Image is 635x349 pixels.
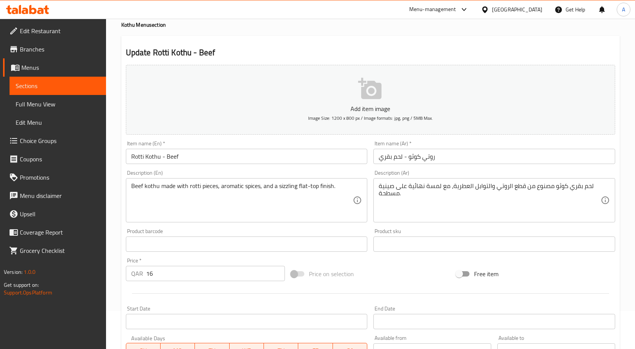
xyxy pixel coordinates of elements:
[21,63,100,72] span: Menus
[16,118,100,127] span: Edit Menu
[3,241,106,260] a: Grocery Checklist
[146,266,285,281] input: Please enter price
[20,209,100,219] span: Upsell
[309,269,354,278] span: Price on selection
[3,22,106,40] a: Edit Restaurant
[3,205,106,223] a: Upsell
[131,182,353,219] textarea: Beef kothu made with rotti pieces, aromatic spices, and a sizzling flat-top finish.
[126,149,368,164] input: Enter name En
[308,114,433,122] span: Image Size: 1200 x 800 px / Image formats: jpg, png / 5MB Max.
[20,246,100,255] span: Grocery Checklist
[20,26,100,35] span: Edit Restaurant
[474,269,498,278] span: Free item
[3,132,106,150] a: Choice Groups
[10,77,106,95] a: Sections
[4,267,23,277] span: Version:
[126,236,368,252] input: Please enter product barcode
[138,104,603,113] p: Add item image
[20,191,100,200] span: Menu disclaimer
[20,173,100,182] span: Promotions
[492,5,542,14] div: [GEOGRAPHIC_DATA]
[3,223,106,241] a: Coverage Report
[10,113,106,132] a: Edit Menu
[126,47,615,58] h2: Update Rotti Kothu - Beef
[16,81,100,90] span: Sections
[126,65,615,135] button: Add item imageImage Size: 1200 x 800 px / Image formats: jpg, png / 5MB Max.
[409,5,456,14] div: Menu-management
[3,187,106,205] a: Menu disclaimer
[3,58,106,77] a: Menus
[373,236,615,252] input: Please enter product sku
[24,267,35,277] span: 1.0.0
[622,5,625,14] span: A
[3,40,106,58] a: Branches
[20,228,100,237] span: Coverage Report
[10,95,106,113] a: Full Menu View
[373,149,615,164] input: Enter name Ar
[3,150,106,168] a: Coupons
[20,154,100,164] span: Coupons
[4,280,39,290] span: Get support on:
[379,182,601,219] textarea: لحم بقري كوثو مصنوع من قطع الروتي والتوابل العطرية، مع لمسة نهائية على صينية مسطحة.
[16,100,100,109] span: Full Menu View
[20,136,100,145] span: Choice Groups
[121,21,620,29] h4: Kothu Menu section
[131,269,143,278] p: QAR
[20,45,100,54] span: Branches
[3,168,106,187] a: Promotions
[4,288,52,298] a: Support.OpsPlatform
